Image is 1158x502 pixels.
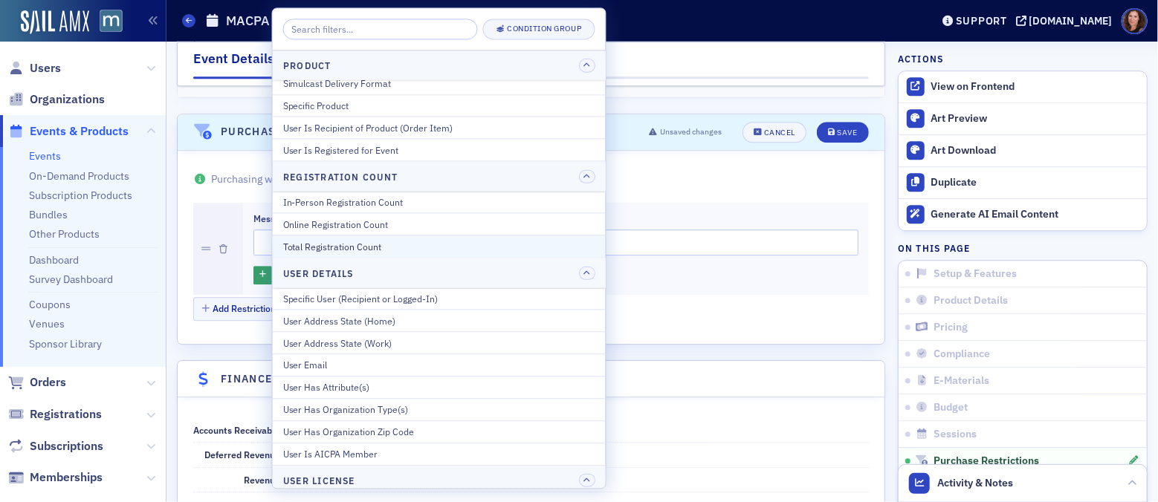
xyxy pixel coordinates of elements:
[898,241,1148,255] h4: On this page
[934,401,968,414] span: Budget
[283,195,595,209] div: In-Person Registration Count
[29,149,61,163] a: Events
[21,10,89,34] img: SailAMX
[8,469,103,486] a: Memberships
[283,473,355,486] h4: User License
[8,60,61,76] a: Users
[273,332,606,354] button: User Address State (Work)
[283,403,595,417] div: User Has Organization Type(s)
[30,469,103,486] span: Memberships
[221,124,374,140] h4: Purchase Restrictions
[283,266,354,279] h4: User Details
[283,19,478,39] input: Search filters...
[956,14,1007,27] div: Support
[221,371,339,387] h4: Finance Accounts
[29,273,113,286] a: Survey Dashboard
[764,128,795,137] div: Cancel
[934,321,968,334] span: Pricing
[273,398,606,420] button: User Has Organization Type(s)
[931,144,1139,157] div: Art Download
[743,122,806,143] button: Cancel
[898,52,944,65] h4: Actions
[8,91,105,108] a: Organizations
[1016,16,1118,26] button: [DOMAIN_NAME]
[283,59,331,72] h4: Product
[273,139,606,161] button: User Is Registered for Event
[273,235,606,258] button: Total Registration Count
[934,267,1017,281] span: Setup & Features
[283,121,595,134] div: User Is Recipient of Product (Order Item)
[283,381,595,394] div: User Has Attribute(s)
[30,406,102,423] span: Registrations
[283,314,595,327] div: User Address State (Home)
[273,213,606,235] button: Online Registration Count
[273,420,606,443] button: User Has Organization Zip Code
[931,176,1139,189] div: Duplicate
[934,348,990,361] span: Compliance
[283,359,595,372] div: User Email
[8,123,129,140] a: Events & Products
[899,198,1147,230] button: Generate AI Email Content
[273,354,606,376] button: User Email
[273,94,606,117] button: Specific Product
[273,117,606,139] button: User Is Recipient of Product (Order Item)
[29,208,68,221] a: Bundles
[253,213,291,224] div: Message
[934,428,977,441] span: Sessions
[273,310,606,332] button: User Address State (Home)
[30,438,103,454] span: Subscriptions
[931,208,1139,221] div: Generate AI Email Content
[934,374,989,388] span: E-Materials
[30,374,66,391] span: Orders
[283,447,595,460] div: User Is AICPA Member
[29,317,65,330] a: Venues
[273,443,606,465] button: User Is AICPA Member
[8,374,66,391] a: Orders
[193,49,274,79] div: Event Details
[899,71,1147,102] a: View on Frontend
[283,292,595,305] div: Specific User (Recipient or Logged-In)
[244,474,280,486] span: Revenue
[193,297,285,320] button: Add Restriction
[1029,14,1113,27] div: [DOMAIN_NAME]
[934,454,1039,468] span: Purchase Restrictions
[193,172,869,187] p: Purchasing will be blocked if any of the following conditions are met.
[837,128,857,137] div: Save
[29,337,102,351] a: Sponsor Library
[29,253,79,267] a: Dashboard
[30,60,61,76] span: Users
[283,143,595,157] div: User Is Registered for Event
[273,192,606,213] button: In-Person Registration Count
[273,376,606,398] button: User Has Attribute(s)
[8,406,102,423] a: Registrations
[283,336,595,350] div: User Address State (Work)
[283,99,595,112] div: Specific Product
[273,72,606,94] button: Simulcast Delivery Format
[899,166,1147,198] button: Duplicate
[507,25,581,33] div: Condition Group
[899,134,1147,166] a: Art Download
[283,425,595,438] div: User Has Organization Zip Code
[29,189,132,202] a: Subscription Products
[283,218,595,231] div: Online Registration Count
[899,103,1147,134] a: Art Preview
[29,227,100,241] a: Other Products
[483,19,595,39] button: Condition Group
[934,294,1008,307] span: Product Details
[931,80,1139,94] div: View on Frontend
[226,12,365,30] h1: MACPA Converge 2026
[204,449,280,460] span: Deferred Revenue
[931,112,1139,125] div: Art Preview
[283,169,398,183] h4: Registration Count
[29,298,71,311] a: Coupons
[8,438,103,454] a: Subscriptions
[30,91,105,108] span: Organizations
[29,169,129,183] a: On-Demand Products
[660,126,722,138] span: Unsaved changes
[30,123,129,140] span: Events & Products
[938,475,1014,491] span: Activity & Notes
[283,76,595,90] div: Simulcast Delivery Format
[89,10,123,35] a: View Homepage
[283,240,595,253] div: Total Registration Count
